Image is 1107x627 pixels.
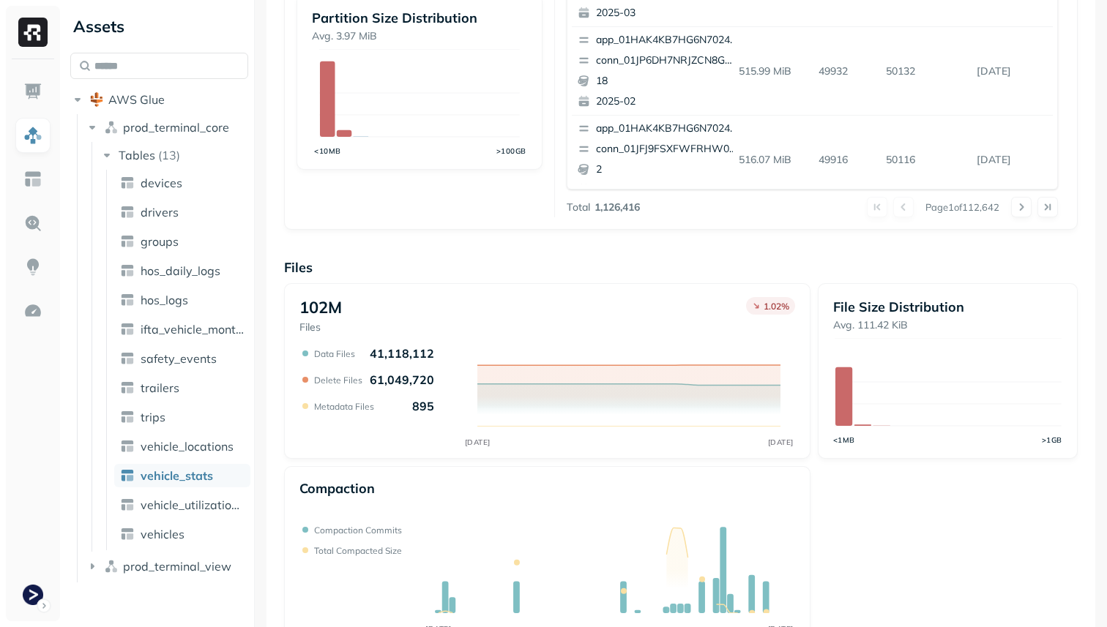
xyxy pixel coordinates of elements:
img: table [120,263,135,278]
tspan: >1GB [1042,435,1062,444]
img: table [120,176,135,190]
p: app_01HAK4KB7HG6N7024210G3S8D5 [596,33,738,48]
tspan: [DATE] [767,438,793,447]
p: Page 1 of 112,642 [925,200,999,214]
img: table [120,498,135,512]
a: vehicle_utilization_day [114,493,250,517]
p: 1,126,416 [594,200,640,214]
p: 2 [596,162,738,177]
a: hos_daily_logs [114,259,250,282]
img: Insights [23,258,42,277]
p: 18 [596,74,738,89]
p: app_01HAK4KB7HG6N7024210G3S8D5 [596,121,738,136]
span: trailers [141,380,179,395]
p: 895 [412,399,434,413]
p: ( 13 ) [158,148,180,162]
p: conn_01JFJ9FSXFWFRHW0ESWF19S9GK [596,142,738,157]
img: table [120,380,135,395]
p: File Size Distribution [833,299,1062,315]
span: vehicle_stats [141,468,213,483]
img: root [89,92,104,107]
a: ifta_vehicle_months [114,318,250,341]
img: table [120,527,135,541]
span: prod_terminal_view [123,559,231,574]
p: Files [284,259,1078,276]
p: Compaction commits [314,525,402,536]
p: Files [299,320,342,334]
a: safety_events [114,347,250,370]
button: app_01HAK4KB7HG6N7024210G3S8D5conn_01JFJ9FSXFWFRHW0ESWF19S9GK22024-04 [572,116,745,203]
p: 49932 [813,59,880,84]
p: Total [567,200,590,214]
img: Query Explorer [23,214,42,233]
img: table [120,234,135,249]
button: prod_terminal_view [85,555,249,578]
span: vehicles [141,527,184,541]
img: Assets [23,126,42,145]
img: Terminal [23,585,43,605]
p: Compaction [299,480,375,497]
span: drivers [141,205,179,219]
span: groups [141,234,179,249]
p: 50132 [880,59,972,84]
span: devices [141,176,182,190]
img: namespace [104,120,119,135]
p: Avg. 111.42 KiB [833,318,1062,332]
p: 2024-04 [596,183,738,198]
span: ifta_vehicle_months [141,322,245,337]
p: Aug 25, 2025 [971,59,1052,84]
a: groups [114,230,250,253]
img: table [120,439,135,454]
img: Ryft [18,18,48,47]
span: vehicle_utilization_day [141,498,245,512]
span: trips [141,410,165,424]
span: Tables [119,148,155,162]
button: Tables(13) [100,143,250,167]
img: table [120,205,135,219]
span: hos_daily_logs [141,263,220,278]
p: 1.02 % [764,301,789,312]
img: table [120,293,135,307]
img: Optimization [23,301,42,320]
tspan: <10MB [314,146,341,155]
a: trailers [114,376,250,399]
img: Dashboard [23,82,42,101]
span: AWS Glue [108,92,165,107]
a: devices [114,171,250,195]
img: namespace [104,559,119,574]
p: Data Files [314,348,355,359]
p: 515.99 MiB [733,59,813,84]
p: 61,049,720 [370,372,434,387]
p: 2025-03 [596,6,738,20]
tspan: >100GB [496,146,526,155]
div: Assets [70,15,248,38]
p: 50116 [880,147,972,173]
p: 2025-02 [596,94,738,109]
span: hos_logs [141,293,188,307]
img: table [120,410,135,424]
a: drivers [114,200,250,224]
button: app_01HAK4KB7HG6N7024210G3S8D5conn_01JP6DH7NRJZCN8GVEFYQDQPD1182025-02 [572,27,745,115]
span: prod_terminal_core [123,120,229,135]
tspan: <1MB [833,435,855,444]
a: trips [114,405,250,429]
button: prod_terminal_core [85,116,249,139]
img: table [120,468,135,483]
tspan: [DATE] [464,438,490,447]
span: vehicle_locations [141,439,234,454]
a: hos_logs [114,288,250,312]
button: AWS Glue [70,88,248,111]
p: 49916 [813,147,880,173]
p: conn_01JP6DH7NRJZCN8GVEFYQDQPD1 [596,53,738,68]
p: 516.07 MiB [733,147,813,173]
a: vehicle_stats [114,464,250,487]
a: vehicles [114,522,250,546]
p: 41,118,112 [370,346,434,361]
p: Delete Files [314,375,362,386]
img: table [120,322,135,337]
p: Aug 25, 2025 [971,147,1052,173]
p: 102M [299,297,342,318]
a: vehicle_locations [114,435,250,458]
img: table [120,351,135,366]
p: Total compacted size [314,545,402,556]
